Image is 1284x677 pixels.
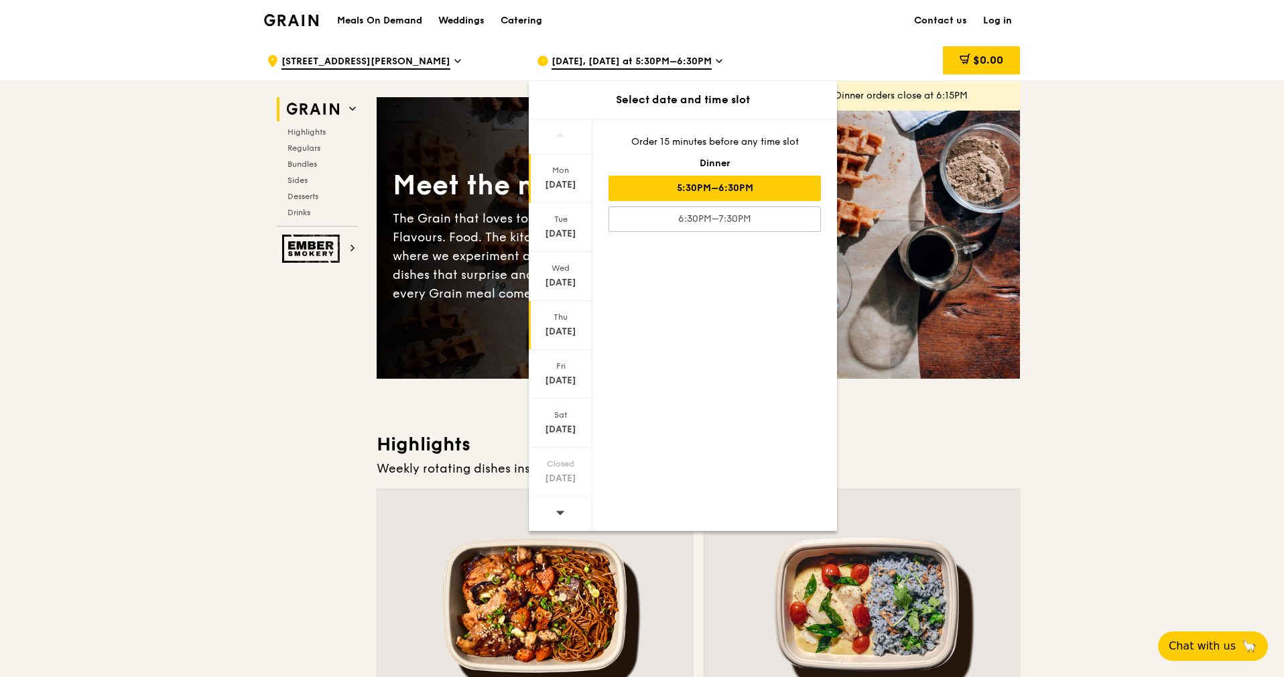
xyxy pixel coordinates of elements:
div: [DATE] [531,472,590,485]
div: Dinner [608,157,821,170]
a: Weddings [430,1,493,41]
span: Sides [287,176,308,185]
div: Weekly rotating dishes inspired by flavours from around the world. [377,459,1020,478]
img: Grain [264,14,318,26]
div: Meet the new Grain [393,168,698,204]
div: 5:30PM–6:30PM [608,176,821,201]
div: Order 15 minutes before any time slot [608,135,821,149]
div: Weddings [438,1,485,41]
span: Highlights [287,127,326,137]
div: [DATE] [531,325,590,338]
div: Mon [531,165,590,176]
div: Closed [531,458,590,469]
div: Catering [501,1,542,41]
div: Select date and time slot [529,92,837,108]
div: Thu [531,312,590,322]
span: 🦙 [1241,638,1257,654]
a: Log in [975,1,1020,41]
span: [DATE], [DATE] at 5:30PM–6:30PM [552,55,712,70]
span: Regulars [287,143,320,153]
span: Chat with us [1169,638,1236,654]
div: [DATE] [531,178,590,192]
h3: Highlights [377,432,1020,456]
span: [STREET_ADDRESS][PERSON_NAME] [281,55,450,70]
a: Contact us [906,1,975,41]
img: Grain web logo [282,97,344,121]
div: Tue [531,214,590,225]
h1: Meals On Demand [337,14,422,27]
span: Bundles [287,160,317,169]
img: Ember Smokery web logo [282,235,344,263]
div: Fri [531,361,590,371]
div: Sat [531,410,590,420]
span: $0.00 [973,54,1003,66]
div: [DATE] [531,276,590,290]
div: The Grain that loves to play. With ingredients. Flavours. Food. The kitchen is our happy place, w... [393,209,698,303]
div: [DATE] [531,423,590,436]
div: Dinner orders close at 6:15PM [835,89,1009,103]
span: Desserts [287,192,318,201]
button: Chat with us🦙 [1158,631,1268,661]
div: Wed [531,263,590,273]
div: [DATE] [531,227,590,241]
div: [DATE] [531,374,590,387]
a: Catering [493,1,550,41]
span: Drinks [287,208,310,217]
div: 6:30PM–7:30PM [608,206,821,232]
